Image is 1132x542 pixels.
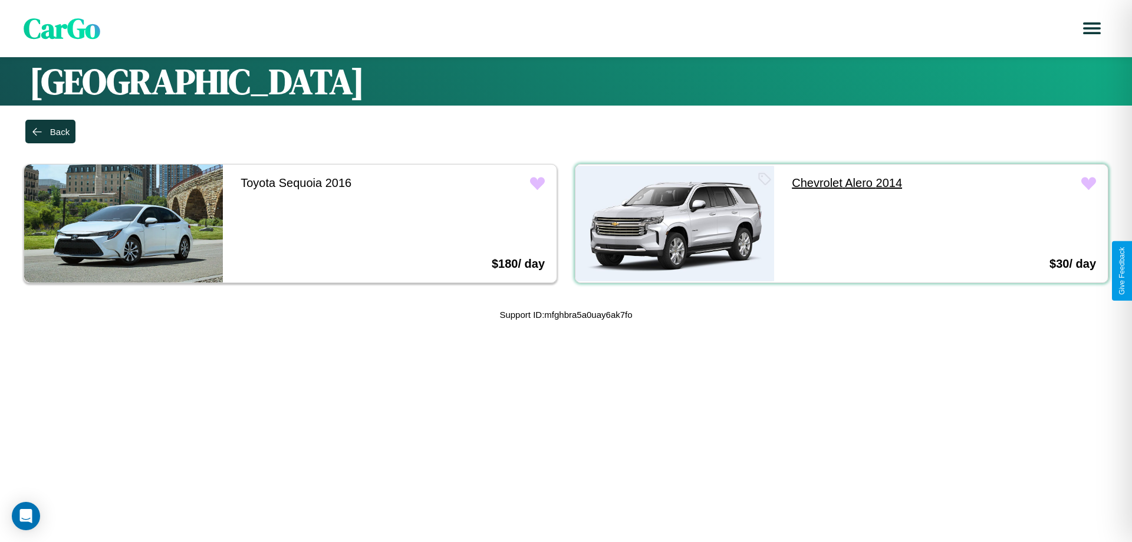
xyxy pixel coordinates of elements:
div: Give Feedback [1118,247,1126,295]
span: CarGo [24,9,100,48]
button: Open menu [1075,12,1108,45]
div: Open Intercom Messenger [12,502,40,530]
h3: $ 180 / day [492,257,545,271]
h1: [GEOGRAPHIC_DATA] [29,57,1103,106]
p: Support ID: mfghbra5a0uay6ak7fo [499,307,632,323]
h3: $ 30 / day [1049,257,1096,271]
button: Back [25,120,75,143]
div: Back [50,127,70,137]
a: Chevrolet Alero 2014 [780,165,979,202]
a: Toyota Sequoia 2016 [229,165,427,202]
